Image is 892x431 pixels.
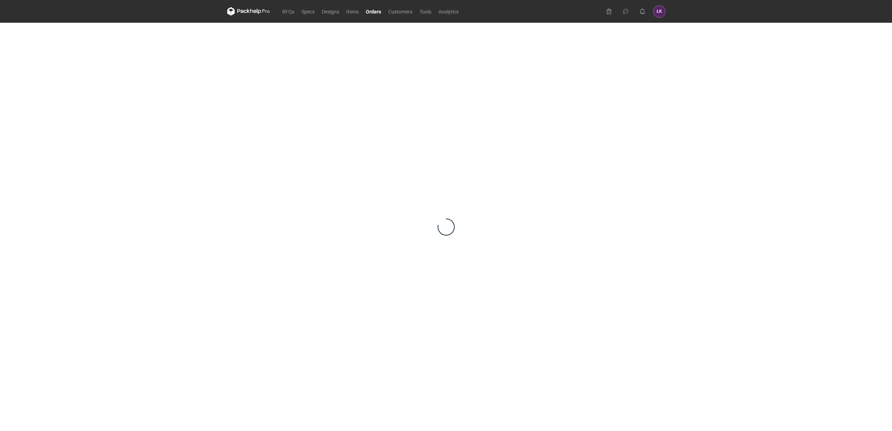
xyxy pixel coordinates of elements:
[653,6,665,17] button: ŁK
[385,7,416,16] a: Customers
[343,7,362,16] a: Items
[653,6,665,17] div: Łukasz Kowalski
[435,7,462,16] a: Analytics
[362,7,385,16] a: Orders
[227,7,270,16] svg: Packhelp Pro
[279,7,298,16] a: RFQs
[416,7,435,16] a: Tools
[298,7,318,16] a: Specs
[318,7,343,16] a: Designs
